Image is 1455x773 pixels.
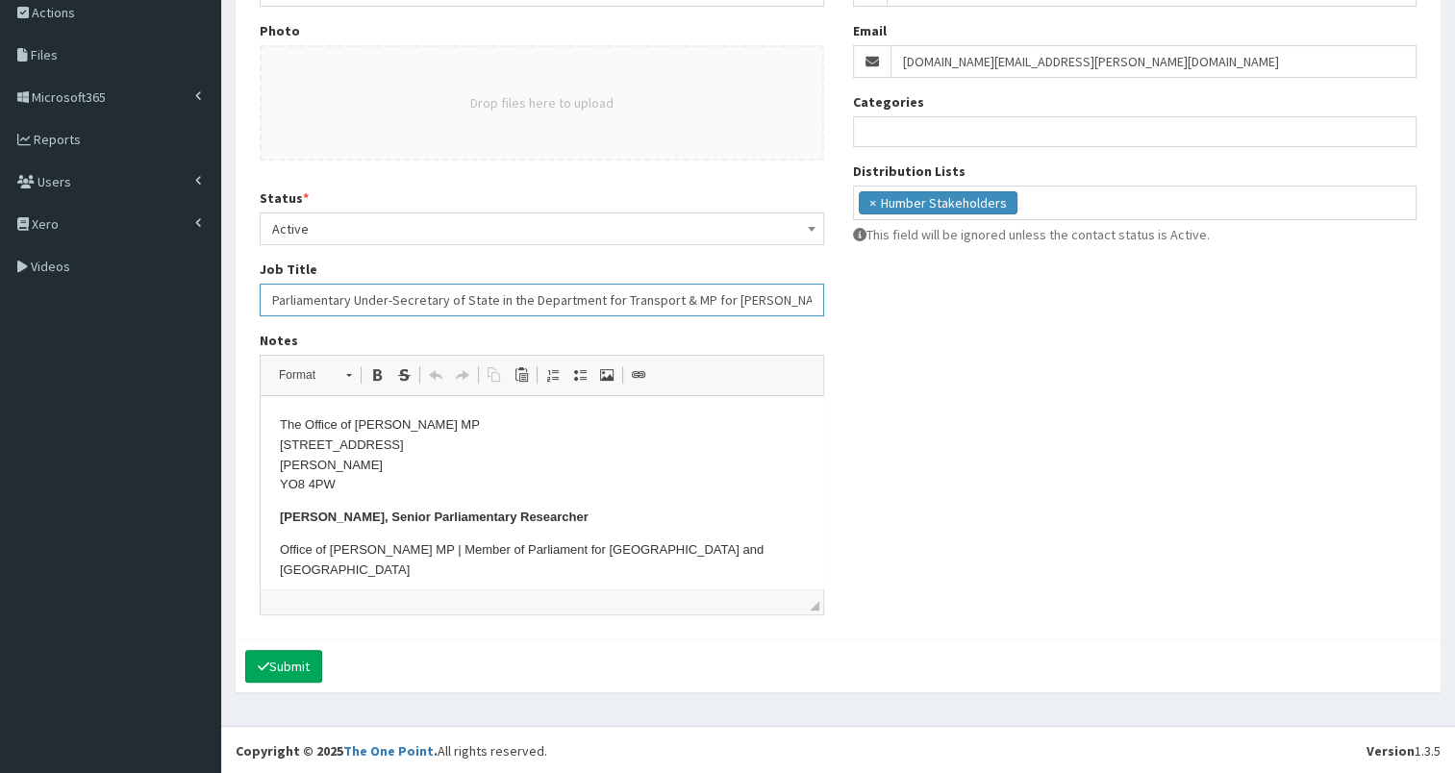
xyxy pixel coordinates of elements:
[481,362,508,387] a: Copy (Ctrl+C)
[566,362,593,387] a: Insert/Remove Bulleted List
[268,362,362,388] a: Format
[260,188,309,208] label: Status
[343,742,434,760] a: The One Point
[32,215,59,233] span: Xero
[853,225,1417,244] p: This field will be ignored unless the contact status is Active.
[31,258,70,275] span: Videos
[422,362,449,387] a: Undo (Ctrl+Z)
[260,212,824,245] span: Active
[260,331,298,350] label: Notes
[260,21,300,40] label: Photo
[32,4,75,21] span: Actions
[1367,742,1415,760] b: Version
[869,193,876,212] span: ×
[32,88,106,106] span: Microsoft365
[853,162,966,181] label: Distribution Lists
[625,362,652,387] a: Link (Ctrl+L)
[853,21,887,40] label: Email
[449,362,476,387] a: Redo (Ctrl+Y)
[853,92,924,112] label: Categories
[245,650,322,683] button: Submit
[810,601,819,611] span: Drag to resize
[272,215,812,242] span: Active
[470,93,614,112] button: Drop files here to upload
[34,131,81,148] span: Reports
[859,191,1017,214] li: Humber Stakeholders
[260,260,317,279] label: Job Title
[390,362,417,387] a: Strike Through
[261,396,823,588] iframe: Rich Text Editor, notes
[38,173,71,190] span: Users
[508,362,535,387] a: Paste (Ctrl+V)
[269,362,337,387] span: Format
[539,362,566,387] a: Insert/Remove Numbered List
[31,46,58,63] span: Files
[236,742,438,760] strong: Copyright © 2025 .
[1367,741,1441,761] div: 1.3.5
[364,362,390,387] a: Bold (Ctrl+B)
[593,362,620,387] a: Image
